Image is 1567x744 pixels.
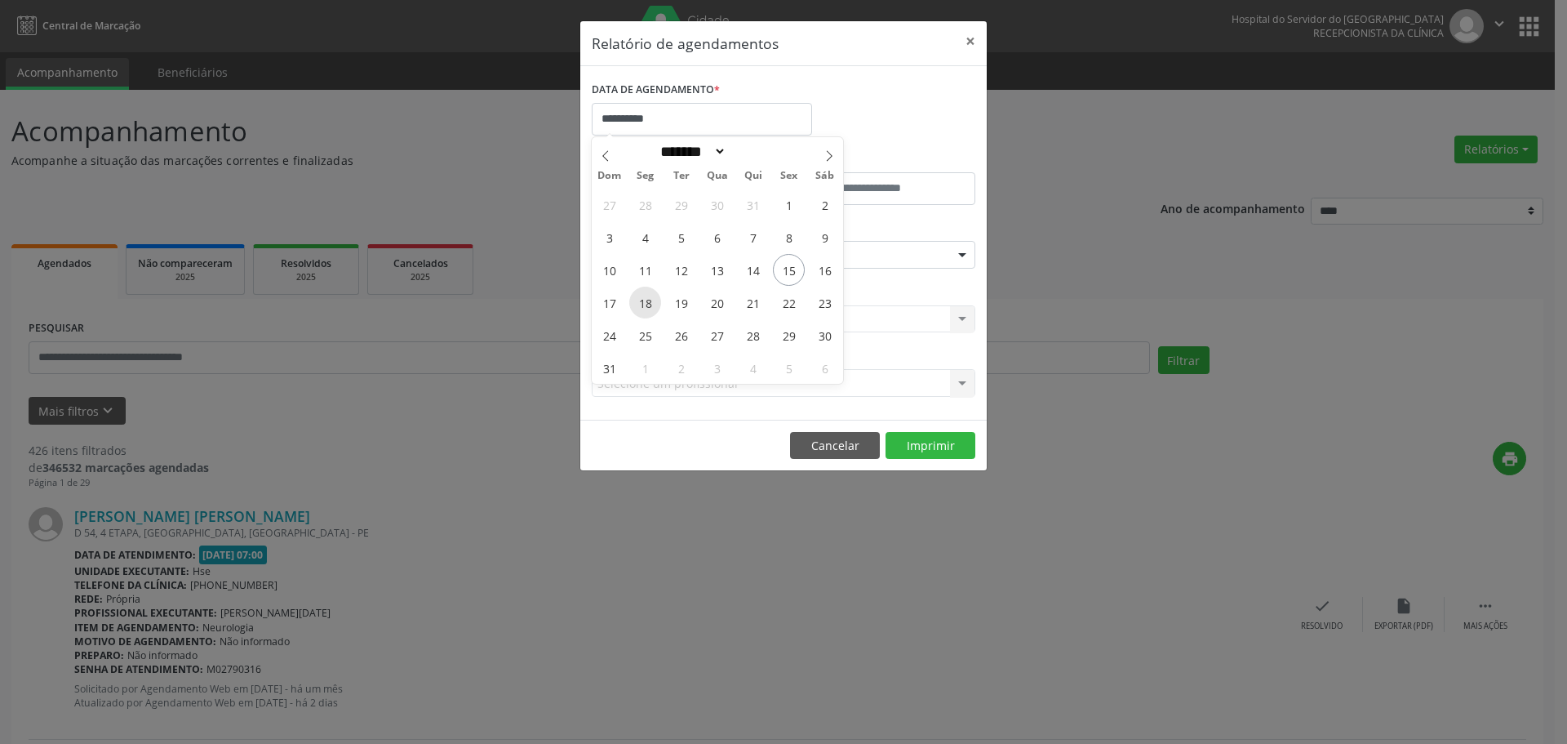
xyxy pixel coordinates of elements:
span: Julho 27, 2025 [593,189,625,221]
span: Sáb [807,171,843,181]
span: Agosto 11, 2025 [629,254,661,286]
span: Agosto 29, 2025 [773,319,805,351]
span: Setembro 1, 2025 [629,352,661,384]
span: Dom [592,171,628,181]
span: Agosto 30, 2025 [809,319,841,351]
span: Setembro 6, 2025 [809,352,841,384]
span: Setembro 3, 2025 [701,352,733,384]
span: Agosto 12, 2025 [665,254,697,286]
span: Agosto 25, 2025 [629,319,661,351]
span: Agosto 21, 2025 [737,287,769,319]
span: Setembro 2, 2025 [665,352,697,384]
span: Agosto 17, 2025 [593,287,625,319]
label: DATA DE AGENDAMENTO [592,78,720,103]
span: Agosto 27, 2025 [701,319,733,351]
span: Julho 31, 2025 [737,189,769,221]
span: Qua [699,171,735,181]
span: Agosto 8, 2025 [773,221,805,253]
span: Agosto 24, 2025 [593,319,625,351]
h5: Relatório de agendamentos [592,33,779,54]
span: Agosto 28, 2025 [737,319,769,351]
span: Setembro 5, 2025 [773,352,805,384]
span: Seg [628,171,664,181]
span: Agosto 7, 2025 [737,221,769,253]
span: Agosto 20, 2025 [701,287,733,319]
span: Agosto 16, 2025 [809,254,841,286]
span: Julho 30, 2025 [701,189,733,221]
button: Cancelar [790,432,880,460]
span: Qui [735,171,771,181]
span: Agosto 18, 2025 [629,287,661,319]
span: Agosto 4, 2025 [629,221,661,253]
span: Agosto 3, 2025 [593,221,625,253]
span: Agosto 23, 2025 [809,287,841,319]
span: Julho 29, 2025 [665,189,697,221]
select: Month [655,143,726,160]
span: Agosto 9, 2025 [809,221,841,253]
span: Agosto 6, 2025 [701,221,733,253]
span: Agosto 31, 2025 [593,352,625,384]
span: Agosto 1, 2025 [773,189,805,221]
button: Close [954,21,987,61]
span: Agosto 10, 2025 [593,254,625,286]
span: Agosto 13, 2025 [701,254,733,286]
span: Sex [771,171,807,181]
button: Imprimir [886,432,975,460]
span: Agosto 14, 2025 [737,254,769,286]
span: Agosto 22, 2025 [773,287,805,319]
span: Setembro 4, 2025 [737,352,769,384]
label: ATÉ [788,147,975,172]
span: Agosto 5, 2025 [665,221,697,253]
span: Julho 28, 2025 [629,189,661,221]
span: Agosto 26, 2025 [665,319,697,351]
input: Year [726,143,780,160]
span: Ter [664,171,699,181]
span: Agosto 2, 2025 [809,189,841,221]
span: Agosto 19, 2025 [665,287,697,319]
span: Agosto 15, 2025 [773,254,805,286]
